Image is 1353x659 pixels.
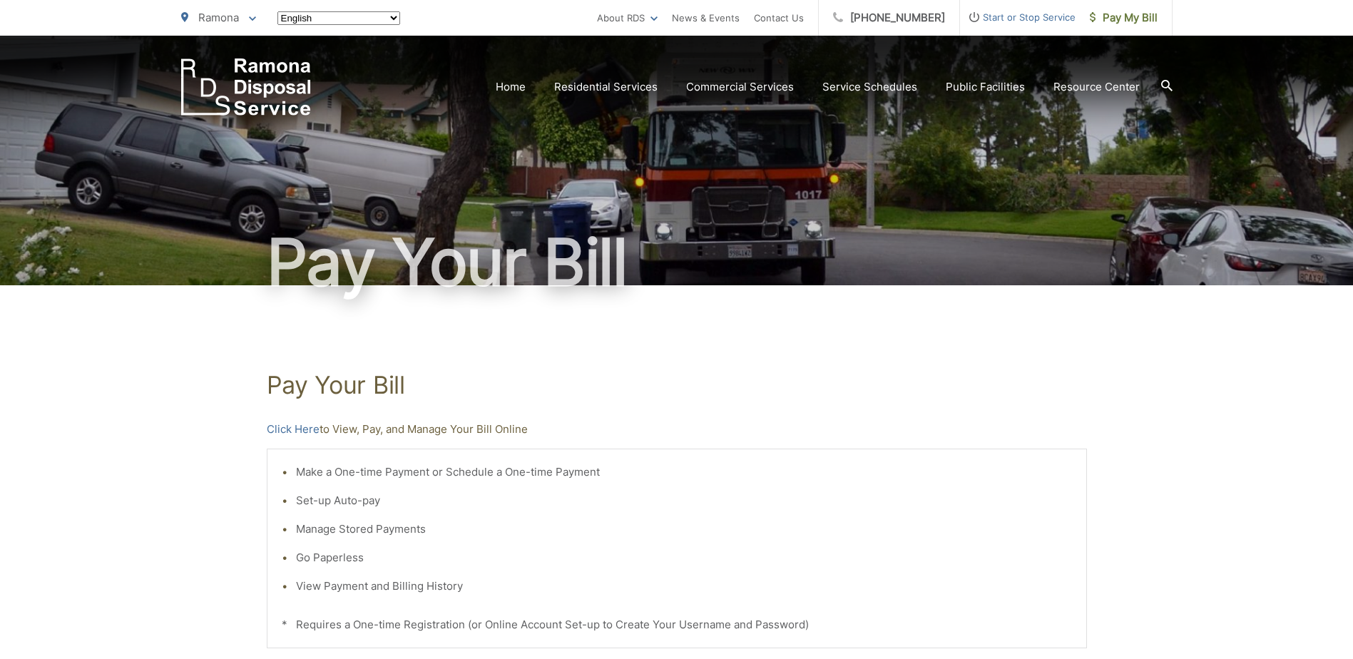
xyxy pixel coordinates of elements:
[181,227,1173,298] h1: Pay Your Bill
[181,58,311,116] a: EDCD logo. Return to the homepage.
[1090,9,1158,26] span: Pay My Bill
[267,421,1087,438] p: to View, Pay, and Manage Your Bill Online
[597,9,658,26] a: About RDS
[822,78,917,96] a: Service Schedules
[296,464,1072,481] li: Make a One-time Payment or Schedule a One-time Payment
[296,492,1072,509] li: Set-up Auto-pay
[754,9,804,26] a: Contact Us
[496,78,526,96] a: Home
[296,549,1072,566] li: Go Paperless
[946,78,1025,96] a: Public Facilities
[282,616,1072,633] p: * Requires a One-time Registration (or Online Account Set-up to Create Your Username and Password)
[1053,78,1140,96] a: Resource Center
[296,521,1072,538] li: Manage Stored Payments
[267,371,1087,399] h1: Pay Your Bill
[277,11,400,25] select: Select a language
[672,9,740,26] a: News & Events
[267,421,320,438] a: Click Here
[554,78,658,96] a: Residential Services
[198,11,239,24] span: Ramona
[296,578,1072,595] li: View Payment and Billing History
[686,78,794,96] a: Commercial Services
